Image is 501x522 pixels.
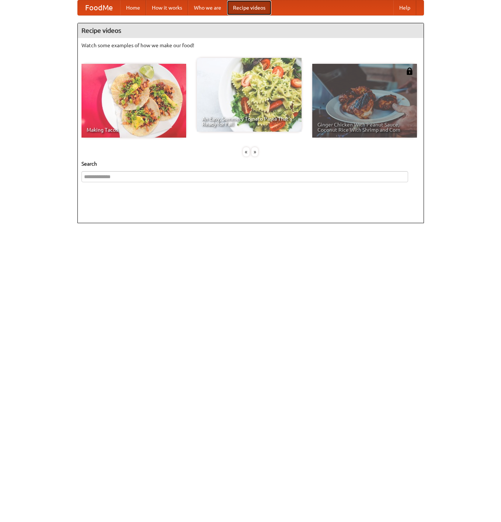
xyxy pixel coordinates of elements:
a: FoodMe [78,0,120,15]
h5: Search [81,160,420,167]
a: How it works [146,0,188,15]
p: Watch some examples of how we make our food! [81,42,420,49]
a: Home [120,0,146,15]
span: An Easy, Summery Tomato Pasta That's Ready for Fall [202,116,296,127]
a: Who we are [188,0,227,15]
a: Help [393,0,416,15]
h4: Recipe videos [78,23,424,38]
a: An Easy, Summery Tomato Pasta That's Ready for Fall [197,58,302,132]
span: Making Tacos [87,127,181,132]
a: Recipe videos [227,0,271,15]
img: 483408.png [406,68,413,75]
div: » [251,147,258,156]
a: Making Tacos [81,64,186,138]
div: « [243,147,250,156]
